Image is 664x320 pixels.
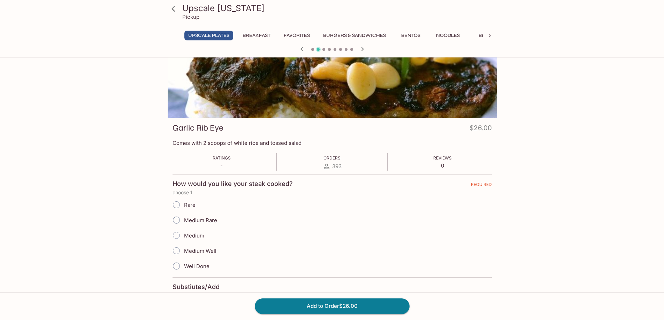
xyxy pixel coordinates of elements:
[173,283,220,291] h4: Substiutes/Add
[239,31,274,40] button: Breakfast
[433,162,452,169] p: 0
[182,14,199,20] p: Pickup
[432,31,464,40] button: Noodles
[184,217,217,224] span: Medium Rare
[469,31,501,40] button: Beef
[184,263,209,270] span: Well Done
[332,163,342,170] span: 393
[319,31,390,40] button: Burgers & Sandwiches
[395,31,427,40] button: Bentos
[184,248,216,254] span: Medium Well
[255,298,410,314] button: Add to Order$26.00
[173,180,293,188] h4: How would you like your steak cooked?
[213,162,231,169] p: -
[173,190,492,195] p: choose 1
[173,140,492,146] p: Comes with 2 scoops of white rice and tossed salad
[470,123,492,136] h4: $26.00
[182,3,494,14] h3: Upscale [US_STATE]
[323,155,341,161] span: Orders
[173,123,223,133] h3: Garlic Rib Eye
[184,232,204,239] span: Medium
[184,31,233,40] button: UPSCALE Plates
[213,155,231,161] span: Ratings
[184,202,196,208] span: Rare
[280,31,314,40] button: Favorites
[168,25,497,118] div: Garlic Rib Eye
[433,155,452,161] span: Reviews
[471,182,492,190] span: REQUIRED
